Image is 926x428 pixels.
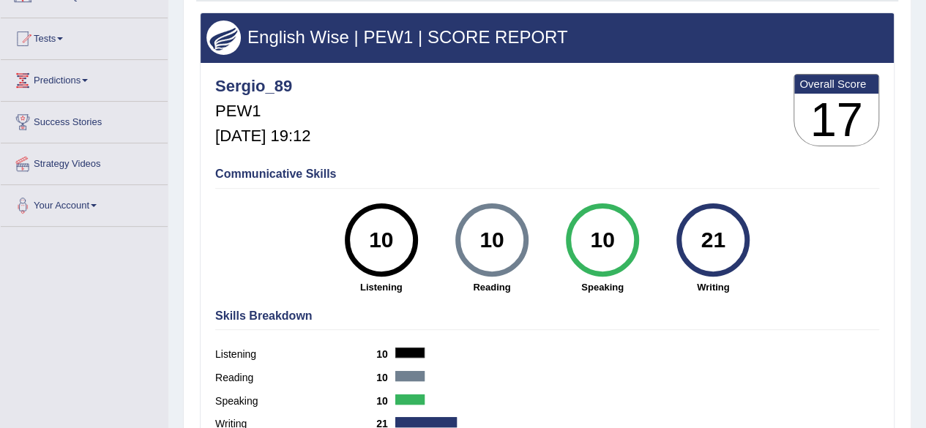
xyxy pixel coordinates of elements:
[354,209,408,271] div: 10
[206,28,888,47] h3: English Wise | PEW1 | SCORE REPORT
[465,209,518,271] div: 10
[1,143,168,180] a: Strategy Videos
[376,348,395,360] b: 10
[215,102,310,120] h5: PEW1
[1,60,168,97] a: Predictions
[215,309,879,323] h4: Skills Breakdown
[1,185,168,222] a: Your Account
[376,372,395,383] b: 10
[665,280,761,294] strong: Writing
[215,78,310,95] h4: Sergio_89
[1,102,168,138] a: Success Stories
[215,347,376,362] label: Listening
[575,209,629,271] div: 10
[215,127,310,145] h5: [DATE] 19:12
[215,394,376,409] label: Speaking
[215,370,376,386] label: Reading
[1,18,168,55] a: Tests
[794,94,878,146] h3: 17
[554,280,650,294] strong: Speaking
[206,20,241,55] img: wings.png
[376,395,395,407] b: 10
[687,209,740,271] div: 21
[444,280,539,294] strong: Reading
[799,78,873,90] b: Overall Score
[215,168,879,181] h4: Communicative Skills
[333,280,429,294] strong: Listening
